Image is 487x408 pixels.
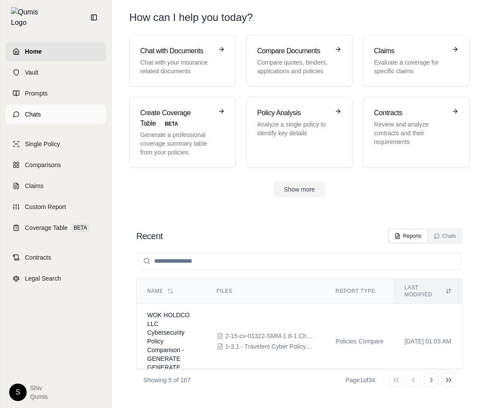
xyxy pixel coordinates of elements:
[246,97,353,168] a: Policy AnalysisAnalyze a single policy to identify key details
[147,312,190,371] span: WOK HOLDCO LLC Cybersecurity Policy Comparison - GENERATE GENERATE
[30,392,48,401] span: Qumis
[257,58,330,75] p: Compare quotes, binders, applications and policies
[11,7,44,28] img: Qumis Logo
[129,97,236,168] a: Create Coverage TableBETAGenerate a professional coverage summary table from your policies.
[6,105,106,124] a: Chats
[257,46,330,56] h3: Compare Documents
[363,97,470,168] a: ContractsReview and analyze contracts and their requirements
[374,58,446,75] p: Evaluate a coverage for specific claims
[140,46,213,56] h3: Chat with Documents
[9,384,27,401] div: S
[140,108,213,129] h3: Create Coverage Table
[389,230,427,242] button: Reports
[6,155,106,175] a: Comparisons
[246,35,353,86] a: Compare DocumentsCompare quotes, binders, applications and policies
[257,108,330,118] h3: Policy Analysis
[6,176,106,195] a: Claims
[345,376,375,384] div: Page 1 of 34
[428,230,461,242] button: Chats
[71,223,90,232] span: BETA
[404,284,452,298] div: Last modified
[374,120,446,146] p: Review and analyze contracts and their requirements
[257,120,330,137] p: Analyze a single policy to identify key details
[140,130,213,157] p: Generate a professional coverage summary table from your policies.
[25,202,66,211] span: Custom Report
[6,134,106,154] a: Single Policy
[374,46,446,56] h3: Claims
[225,332,313,340] span: 2-15-cv-01322-SMM-1 8-1 Chubb Cyber2.pdf
[25,140,60,148] span: Single Policy
[30,384,48,392] span: Shiv
[394,233,421,240] div: Reports
[6,42,106,61] a: Home
[129,35,236,86] a: Chat with DocumentsChat with your insurance related documents
[143,376,190,384] p: Showing 5 of 167
[206,279,325,304] th: Files
[25,89,48,98] span: Prompts
[87,10,101,24] button: Collapse sidebar
[147,288,196,295] div: Name
[325,279,394,304] th: Report Type
[394,304,462,379] td: [DATE] 01:03 AM
[6,63,106,82] a: Vault
[225,342,313,351] span: 1-3.1 - Travelers Cyber Policy40.pdf
[374,108,446,118] h3: Contracts
[25,110,41,119] span: Chats
[325,304,394,379] td: Policies Compare
[434,233,456,240] div: Chats
[6,218,106,237] a: Coverage TableBETA
[136,230,162,242] h2: Recent
[25,47,42,56] span: Home
[363,35,470,86] a: ClaimsEvaluate a coverage for specific claims
[25,161,61,169] span: Comparisons
[159,119,183,129] span: BETA
[25,253,51,262] span: Contracts
[6,197,106,216] a: Custom Report
[140,58,213,75] p: Chat with your insurance related documents
[6,269,106,288] a: Legal Search
[273,182,325,197] button: Show more
[25,223,68,232] span: Coverage Table
[25,274,61,283] span: Legal Search
[25,182,44,190] span: Claims
[25,68,38,77] span: Vault
[6,248,106,267] a: Contracts
[129,10,253,24] h1: How can I help you today?
[6,84,106,103] a: Prompts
